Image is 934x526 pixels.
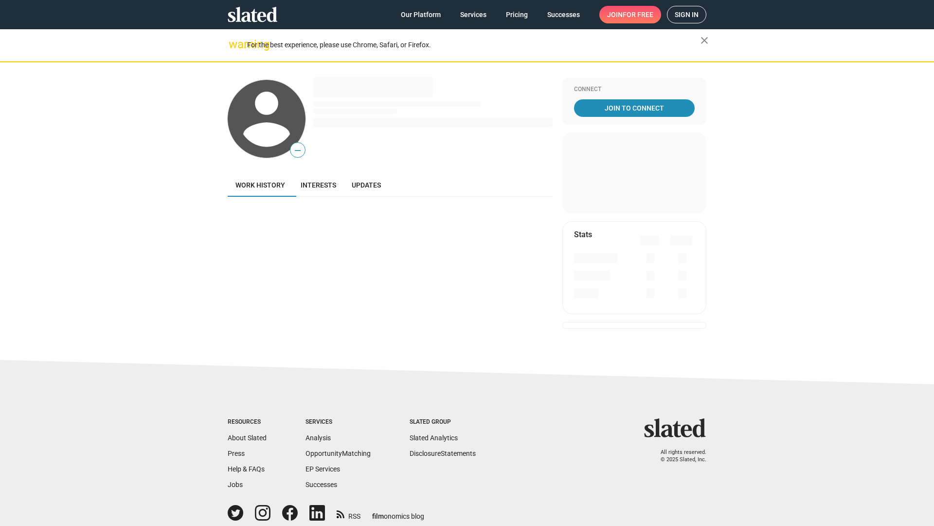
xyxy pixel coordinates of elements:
a: Press [228,450,245,457]
span: for free [623,6,653,23]
mat-icon: close [699,35,710,46]
div: For the best experience, please use Chrome, Safari, or Firefox. [247,38,700,52]
span: Join To Connect [576,99,693,117]
a: EP Services [305,465,340,473]
a: RSS [337,506,360,521]
a: Join To Connect [574,99,695,117]
a: Slated Analytics [410,434,458,442]
span: — [290,144,305,157]
mat-icon: warning [229,38,240,50]
a: OpportunityMatching [305,450,371,457]
span: Pricing [506,6,528,23]
div: Services [305,418,371,426]
a: Interests [293,173,344,197]
a: Services [452,6,494,23]
span: Our Platform [401,6,441,23]
mat-card-title: Stats [574,229,592,240]
span: film [372,512,384,520]
a: Jobs [228,481,243,488]
span: Interests [301,181,336,189]
p: All rights reserved. © 2025 Slated, Inc. [650,449,706,463]
span: Sign in [675,6,699,23]
span: Successes [547,6,580,23]
span: Work history [235,181,285,189]
a: Successes [305,481,337,488]
a: DisclosureStatements [410,450,476,457]
a: About Slated [228,434,267,442]
div: Resources [228,418,267,426]
a: Successes [539,6,588,23]
span: Updates [352,181,381,189]
a: Work history [228,173,293,197]
a: filmonomics blog [372,504,424,521]
div: Connect [574,86,695,94]
span: Services [460,6,486,23]
a: Help & FAQs [228,465,265,473]
a: Analysis [305,434,331,442]
span: Join [607,6,653,23]
a: Updates [344,173,389,197]
a: Sign in [667,6,706,23]
a: Pricing [498,6,536,23]
a: Joinfor free [599,6,661,23]
div: Slated Group [410,418,476,426]
a: Our Platform [393,6,449,23]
